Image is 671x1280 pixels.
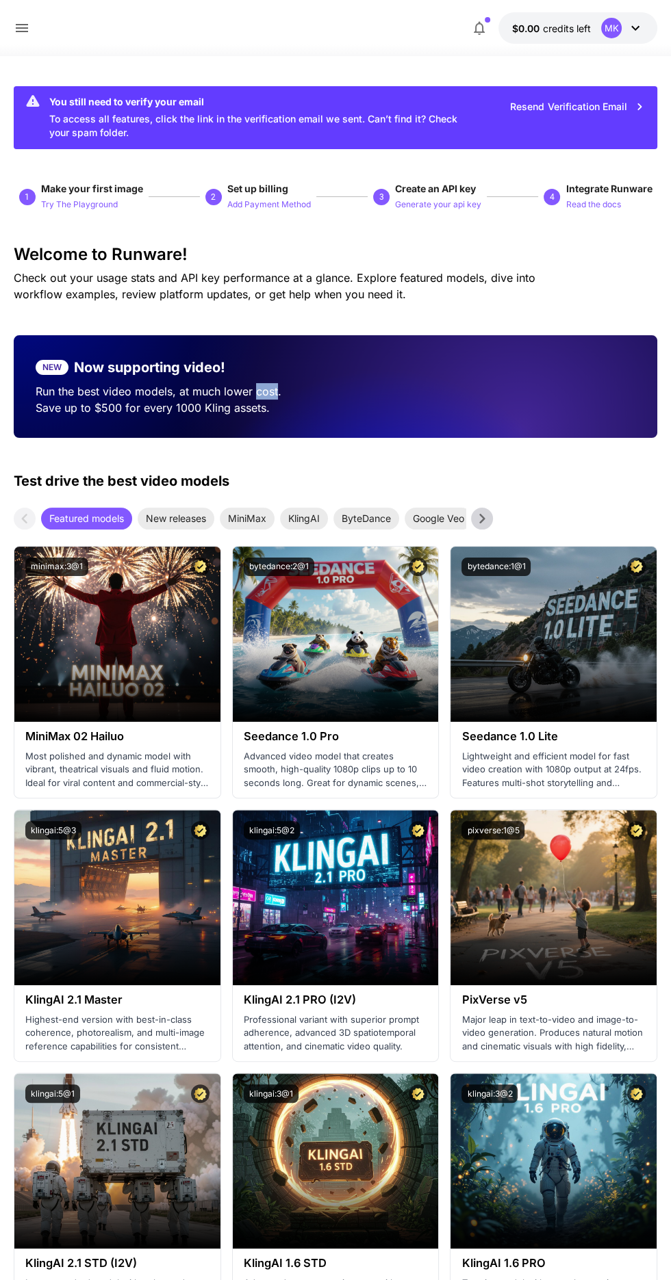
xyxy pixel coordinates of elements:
[627,558,646,576] button: Certified Model – Vetted for best performance and includes a commercial license.
[14,271,535,301] span: Check out your usage stats and API key performance at a glance. Explore featured models, dive int...
[461,993,646,1006] h3: PixVerse v5
[227,196,311,212] button: Add Payment Method
[451,810,657,985] img: alt
[25,1013,210,1054] p: Highest-end version with best-in-class coherence, photorealism, and multi-image reference capabil...
[25,191,29,203] p: 1
[14,810,220,985] img: alt
[461,750,646,790] p: Lightweight and efficient model for fast video creation with 1080p output at 24fps. Features mult...
[409,821,427,839] button: Certified Model – Vetted for best performance and includes a commercial license.
[395,198,481,211] p: Generate your api key
[227,183,288,194] span: Set up billing
[280,511,328,525] span: KlingAI
[138,508,214,530] div: New releases
[395,196,481,212] button: Generate your api key
[601,18,622,38] div: MK
[138,511,214,525] span: New releases
[233,547,439,722] img: alt
[498,12,657,44] button: $0.00MK
[41,511,132,525] span: Featured models
[14,1073,220,1249] img: alt
[409,558,427,576] button: Certified Model – Vetted for best performance and includes a commercial license.
[395,183,476,194] span: Create an API key
[244,993,428,1006] h3: KlingAI 2.1 PRO (I2V)
[41,198,118,211] p: Try The Playground
[25,993,210,1006] h3: KlingAI 2.1 Master
[191,558,210,576] button: Certified Model – Vetted for best performance and includes a commercial license.
[233,810,439,985] img: alt
[451,1073,657,1249] img: alt
[14,471,229,491] p: Test drive the best video models
[461,730,646,743] h3: Seedance 1.0 Lite
[25,750,210,790] p: Most polished and dynamic model with vibrant, theatrical visuals and fluid motion. Ideal for vira...
[25,1257,210,1270] h3: KlingAI 2.1 STD (I2V)
[14,245,658,264] h3: Welcome to Runware!
[233,1073,439,1249] img: alt
[461,1013,646,1054] p: Major leap in text-to-video and image-to-video generation. Produces natural motion and cinematic ...
[41,183,143,194] span: Make your first image
[512,23,542,34] span: $0.00
[405,508,472,530] div: Google Veo
[405,511,472,525] span: Google Veo
[451,547,657,722] img: alt
[25,821,81,839] button: klingai:5@3
[461,1257,646,1270] h3: KlingAI 1.6 PRO
[36,383,314,400] p: Run the best video models, at much lower cost.
[25,1084,80,1103] button: klingai:5@1
[244,1013,428,1054] p: Professional variant with superior prompt adherence, advanced 3D spatiotemporal attention, and ci...
[25,558,88,576] button: minimax:3@1
[41,196,118,212] button: Try The Playground
[25,730,210,743] h3: MiniMax 02 Hailuo
[566,198,620,211] p: Read the docs
[550,191,555,203] p: 4
[542,23,590,34] span: credits left
[280,508,328,530] div: KlingAI
[191,1084,210,1103] button: Certified Model – Vetted for best performance and includes a commercial license.
[566,183,652,194] span: Integrate Runware
[244,558,314,576] button: bytedance:2@1
[244,1257,428,1270] h3: KlingAI 1.6 STD
[49,90,470,145] div: To access all features, click the link in the verification email we sent. Can’t find it? Check yo...
[191,821,210,839] button: Certified Model – Vetted for best performance and includes a commercial license.
[379,191,384,203] p: 3
[627,821,646,839] button: Certified Model – Vetted for best performance and includes a commercial license.
[74,357,225,378] p: Now supporting video!
[220,511,275,525] span: MiniMax
[333,511,399,525] span: ByteDance
[42,361,62,374] p: NEW
[211,191,216,203] p: 2
[461,821,524,839] button: pixverse:1@5
[220,508,275,530] div: MiniMax
[333,508,399,530] div: ByteDance
[49,94,470,109] div: You still need to verify your email
[512,21,590,36] div: $0.00
[461,1084,518,1103] button: klingai:3@2
[566,196,620,212] button: Read the docs
[41,508,132,530] div: Featured models
[244,821,300,839] button: klingai:5@2
[503,93,652,121] button: Resend Verification Email
[244,750,428,790] p: Advanced video model that creates smooth, high-quality 1080p clips up to 10 seconds long. Great f...
[14,547,220,722] img: alt
[409,1084,427,1103] button: Certified Model – Vetted for best performance and includes a commercial license.
[461,558,531,576] button: bytedance:1@1
[244,730,428,743] h3: Seedance 1.0 Pro
[36,400,314,416] p: Save up to $500 for every 1000 Kling assets.
[227,198,311,211] p: Add Payment Method
[627,1084,646,1103] button: Certified Model – Vetted for best performance and includes a commercial license.
[244,1084,299,1103] button: klingai:3@1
